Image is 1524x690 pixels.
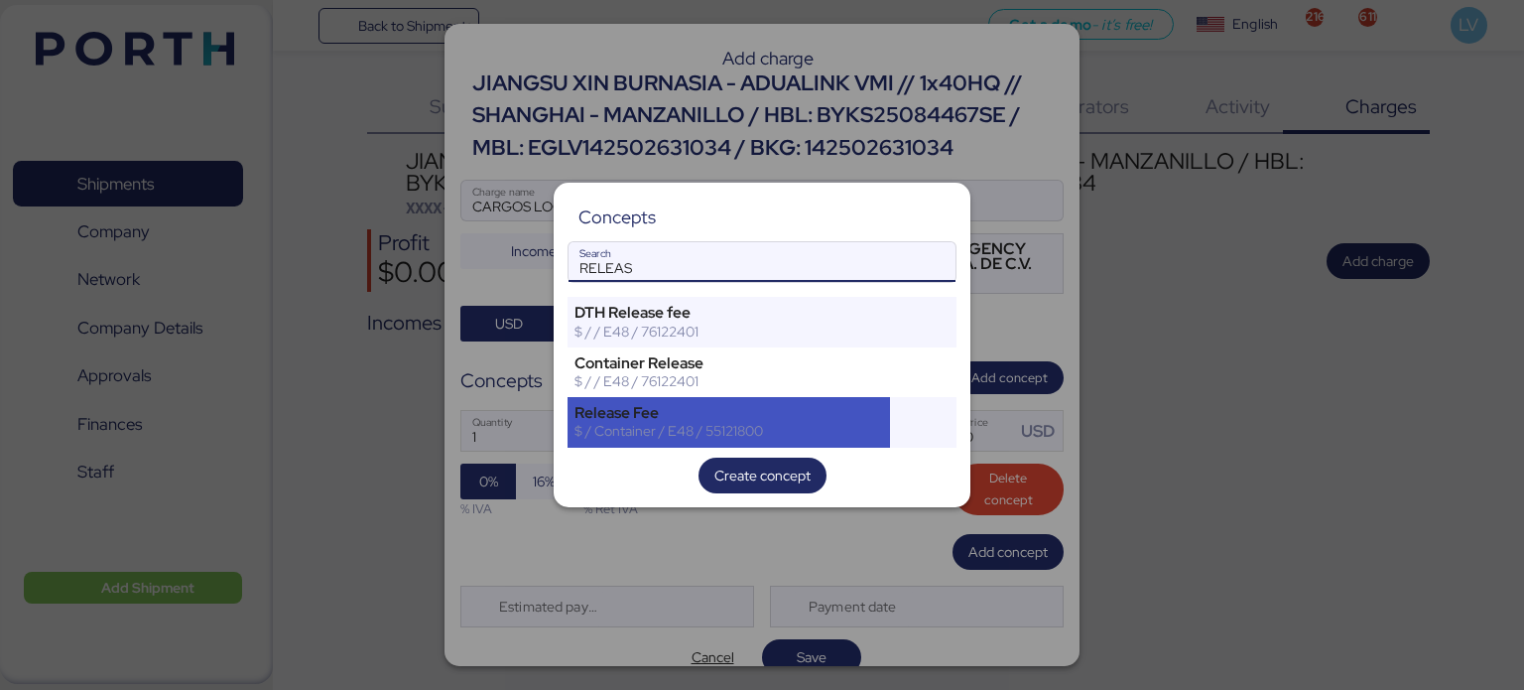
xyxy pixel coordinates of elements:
span: Create concept [714,464,811,487]
button: Create concept [698,458,826,493]
div: Release Fee [574,404,883,422]
div: DTH Release fee [574,304,883,322]
div: Concepts [578,208,656,226]
div: $ / / E48 / 76122401 [574,372,883,390]
div: Container Release [574,354,883,372]
input: Search [569,242,955,282]
div: $ / / E48 / 76122401 [574,323,883,341]
div: $ / Container / E48 / 55121800 [574,422,883,440]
